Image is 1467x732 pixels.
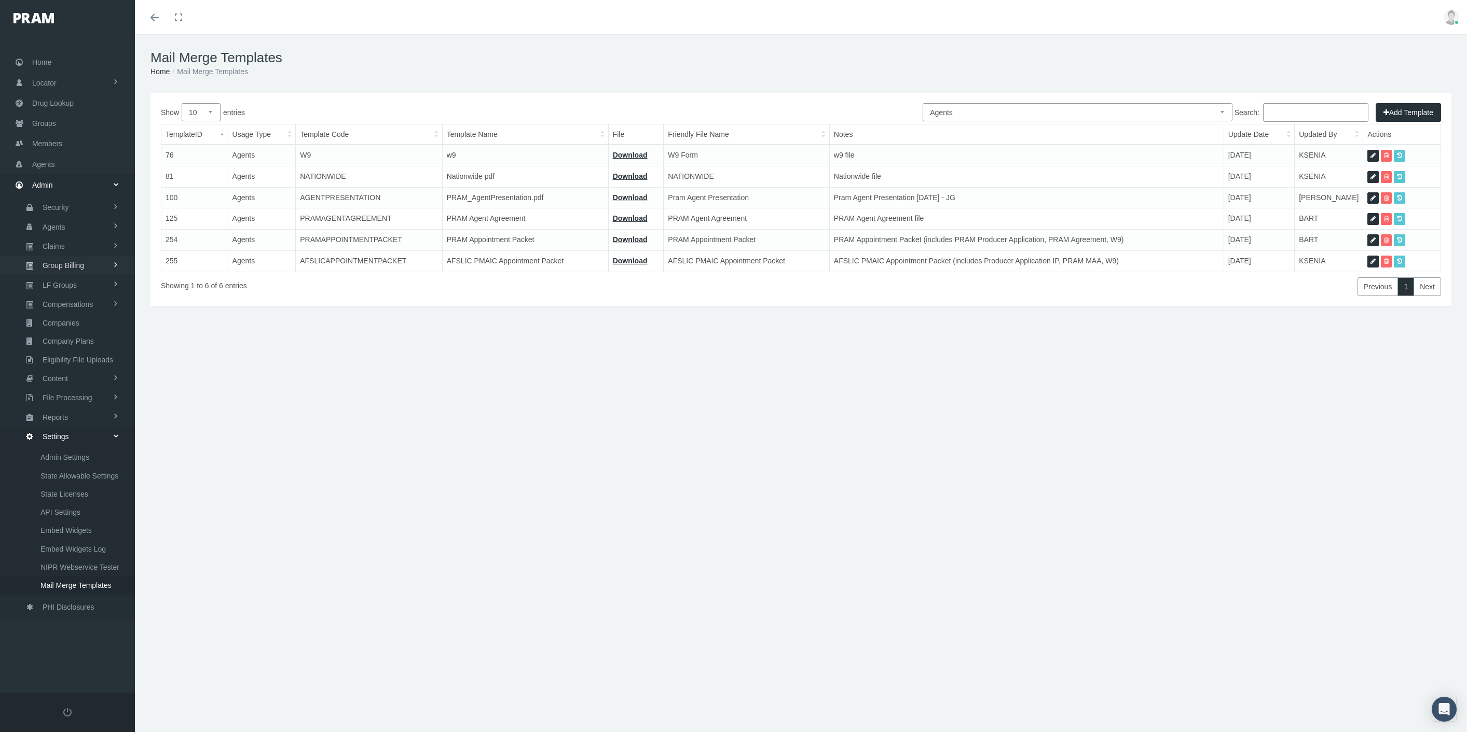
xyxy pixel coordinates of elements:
[32,114,56,133] span: Groups
[1263,103,1368,122] input: Search:
[1235,103,1368,122] label: Search:
[32,154,55,174] span: Agents
[1394,150,1405,162] a: Previous Versions
[1367,171,1379,183] a: Edit
[43,332,94,350] span: Company Plans
[40,522,92,539] span: Embed Widgets
[442,124,608,145] th: Template Name: activate to sort column ascending
[43,276,77,294] span: LF Groups
[613,214,648,222] a: Download
[664,124,830,145] th: Friendly File Name: activate to sort column ascending
[664,250,830,271] td: AFSLIC PMAIC Appointment Packet
[161,187,228,208] td: 100
[1381,213,1392,225] a: Delete
[664,208,830,230] td: PRAM Agent Agreement
[161,230,228,251] td: 254
[1224,250,1295,271] td: [DATE]
[161,103,801,121] label: Show entries
[228,230,296,251] td: Agents
[1394,213,1405,225] a: Previous Versions
[32,134,62,153] span: Members
[40,558,119,576] span: NIPR Webservice Tester
[13,13,54,23] img: PRAM_20_x_78.png
[829,124,1224,145] th: Notes
[43,351,113,369] span: Eligibility File Uploads
[442,145,608,166] td: w9
[1381,150,1392,162] a: Delete
[1295,145,1363,166] td: KSENIA
[1444,9,1459,25] img: user-placeholder.jpg
[296,166,442,187] td: NATIONWIDE
[43,295,93,313] span: Compensations
[228,250,296,271] td: Agents
[161,166,228,187] td: 81
[43,199,69,216] span: Security
[829,208,1224,230] td: PRAM Agent Agreement file
[182,103,221,121] select: Showentries
[43,370,68,387] span: Content
[1376,103,1441,122] button: Add Template
[150,50,1451,66] h1: Mail Merge Templates
[442,250,608,271] td: AFSLIC PMAIC Appointment Packet
[150,67,170,76] a: Home
[161,124,228,145] th: TemplateID: activate to sort column descending
[32,73,57,93] span: Locator
[43,314,79,332] span: Companies
[43,389,92,406] span: File Processing
[442,208,608,230] td: PRAM Agent Agreement
[40,485,88,503] span: State Licenses
[1381,256,1392,268] a: Delete
[1224,124,1295,145] th: Update Date: activate to sort column ascending
[43,257,84,274] span: Group Billing
[1394,192,1405,204] a: Previous Versions
[664,187,830,208] td: Pram Agent Presentation
[40,576,112,594] span: Mail Merge Templates
[1367,234,1379,246] a: Edit
[829,166,1224,187] td: Nationwide file
[1295,187,1363,208] td: [PERSON_NAME]
[32,52,51,72] span: Home
[43,409,68,426] span: Reports
[40,448,89,466] span: Admin Settings
[43,428,69,445] span: Settings
[664,230,830,251] td: PRAM Appointment Packet
[296,208,442,230] td: PRAMAGENTAGREEMENT
[228,124,296,145] th: Usage Type: activate to sort column ascending
[161,208,228,230] td: 125
[613,151,648,159] a: Download
[1224,230,1295,251] td: [DATE]
[613,193,648,202] a: Download
[1432,697,1457,722] div: Open Intercom Messenger
[442,166,608,187] td: Nationwide pdf
[1367,150,1379,162] a: Edit
[161,145,228,166] td: 76
[1224,145,1295,166] td: [DATE]
[613,172,648,180] a: Download
[613,257,648,265] a: Download
[1363,124,1441,145] th: Actions
[1381,234,1392,246] a: Delete
[1295,230,1363,251] td: BART
[442,187,608,208] td: PRAM_AgentPresentation.pdf
[43,218,65,236] span: Agents
[228,145,296,166] td: Agents
[296,145,442,166] td: W9
[228,187,296,208] td: Agents
[1295,208,1363,230] td: BART
[1394,171,1405,183] a: Previous Versions
[1414,277,1441,296] a: Next
[32,93,74,113] span: Drug Lookup
[296,250,442,271] td: AFSLICAPPOINTMENTPACKET
[296,230,442,251] td: PRAMAPPOINTMENTPACKET
[664,145,830,166] td: W9 Form
[296,187,442,208] td: AGENTPRESENTATION
[40,503,80,521] span: API Settings
[829,250,1224,271] td: AFSLIC PMAIC Appointment Packet (includes Producer Application IP, PRAM MAA, W9)
[1381,171,1392,183] a: Delete
[613,235,648,244] a: Download
[608,124,664,145] th: File
[1367,213,1379,225] a: Edit
[1367,256,1379,268] a: Edit
[40,540,106,558] span: Embed Widgets Log
[170,66,248,77] li: Mail Merge Templates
